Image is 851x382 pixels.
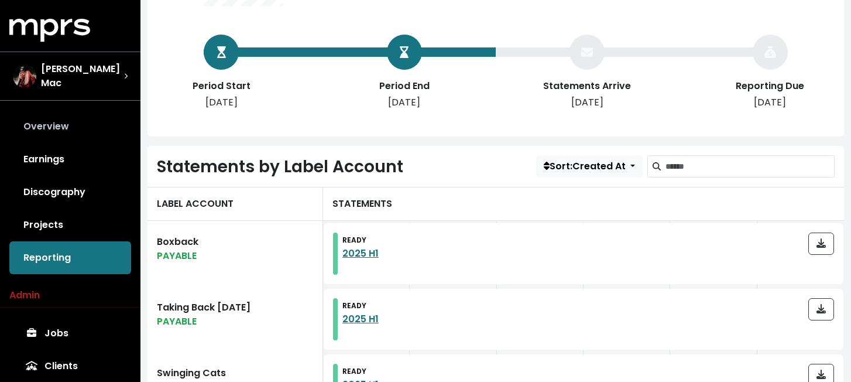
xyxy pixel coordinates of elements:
[342,366,366,376] small: READY
[665,155,835,178] input: Search label accounts
[723,95,817,110] div: [DATE]
[544,159,626,173] span: Sort: Created At
[342,235,366,245] small: READY
[41,62,124,90] span: [PERSON_NAME] Mac
[174,79,268,93] div: Period Start
[13,64,36,88] img: The selected account / producer
[540,95,634,110] div: [DATE]
[147,286,323,352] a: Taking Back [DATE]PAYABLE
[342,312,379,326] a: 2025 H1
[323,187,844,221] div: STATEMENTS
[147,221,323,286] a: BoxbackPAYABLE
[358,95,451,110] div: [DATE]
[342,247,379,260] a: 2025 H1
[9,23,90,36] a: mprs logo
[723,79,817,93] div: Reporting Due
[342,301,366,311] small: READY
[9,209,131,241] a: Projects
[9,317,131,350] a: Jobs
[358,79,451,93] div: Period End
[540,79,634,93] div: Statements Arrive
[9,143,131,176] a: Earnings
[157,315,313,329] div: PAYABLE
[147,187,323,221] div: LABEL ACCOUNT
[174,95,268,110] div: [DATE]
[157,157,403,177] h2: Statements by Label Account
[536,155,643,178] button: Sort:Created At
[9,176,131,209] a: Discography
[9,110,131,143] a: Overview
[157,249,313,263] div: PAYABLE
